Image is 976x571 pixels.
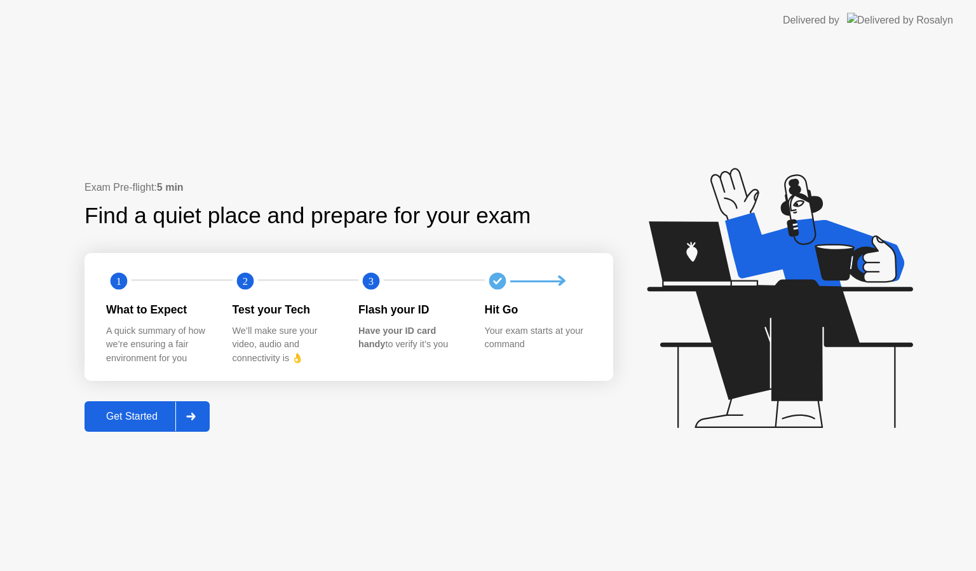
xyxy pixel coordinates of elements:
div: Delivered by [783,13,839,28]
text: 1 [116,275,121,287]
div: to verify it’s you [358,324,464,352]
div: A quick summary of how we’re ensuring a fair environment for you [106,324,212,366]
div: Test your Tech [233,301,339,318]
div: Hit Go [485,301,591,318]
text: 2 [242,275,247,287]
img: Delivered by Rosalyn [847,13,953,27]
div: Find a quiet place and prepare for your exam [85,199,532,233]
b: Have your ID card handy [358,326,436,350]
b: 5 min [157,182,184,193]
div: Flash your ID [358,301,464,318]
text: 3 [369,275,374,287]
div: What to Expect [106,301,212,318]
div: Get Started [88,411,175,422]
div: We’ll make sure your video, audio and connectivity is 👌 [233,324,339,366]
div: Exam Pre-flight: [85,180,613,195]
button: Get Started [85,401,210,432]
div: Your exam starts at your command [485,324,591,352]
